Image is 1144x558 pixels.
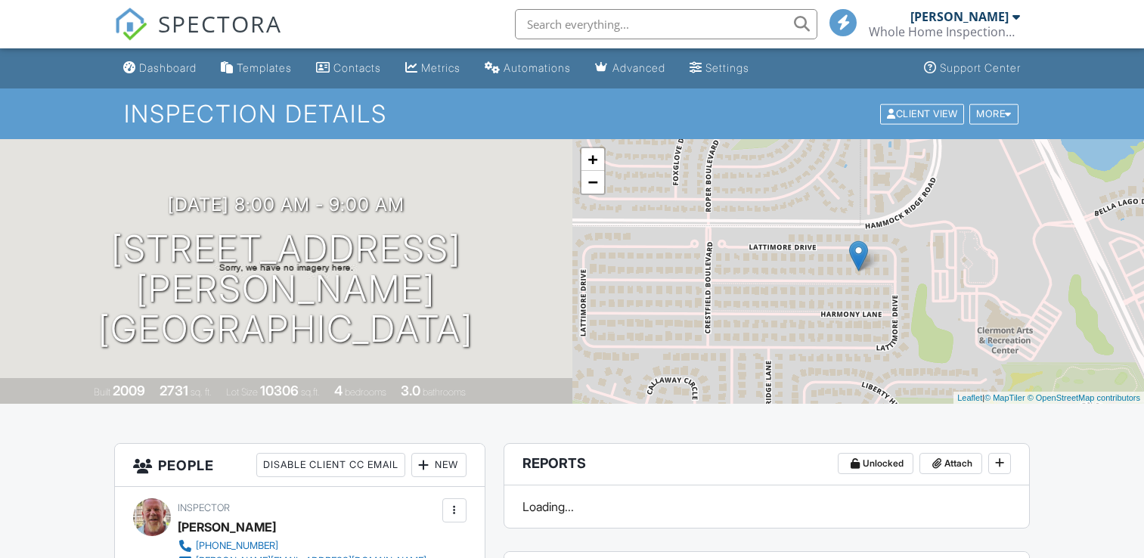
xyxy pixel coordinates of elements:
div: Templates [237,61,292,74]
div: | [953,392,1144,405]
input: Search everything... [515,9,817,39]
span: bedrooms [345,386,386,398]
div: Support Center [940,61,1021,74]
div: Contacts [333,61,381,74]
a: Templates [215,54,298,82]
div: 2731 [160,383,188,398]
div: 4 [334,383,343,398]
div: Dashboard [139,61,197,74]
a: Settings [684,54,755,82]
div: Client View [880,104,964,124]
a: Metrics [399,54,467,82]
a: Zoom out [581,171,604,194]
div: 10306 [260,383,299,398]
a: Dashboard [117,54,203,82]
a: Automations (Basic) [479,54,577,82]
div: More [969,104,1018,124]
div: New [411,453,467,477]
div: Advanced [612,61,665,74]
a: Contacts [310,54,387,82]
div: Automations [504,61,571,74]
span: sq.ft. [301,386,320,398]
a: [PHONE_NUMBER] [178,538,426,553]
h3: [DATE] 8:00 am - 9:00 am [168,194,405,215]
div: 3.0 [401,383,420,398]
span: Built [94,386,110,398]
a: SPECTORA [114,20,282,52]
div: Settings [705,61,749,74]
span: Inspector [178,502,230,513]
div: [PERSON_NAME] [178,516,276,538]
img: The Best Home Inspection Software - Spectora [114,8,147,41]
a: Support Center [918,54,1027,82]
h1: Inspection Details [124,101,1020,127]
a: © OpenStreetMap contributors [1028,393,1140,402]
h3: People [115,444,484,487]
div: [PHONE_NUMBER] [196,540,278,552]
div: Metrics [421,61,460,74]
div: [PERSON_NAME] [910,9,1009,24]
span: Lot Size [226,386,258,398]
span: SPECTORA [158,8,282,39]
a: Client View [879,107,968,119]
a: Zoom in [581,148,604,171]
div: Whole Home Inspections, LLC [869,24,1020,39]
a: Leaflet [957,393,982,402]
a: Advanced [589,54,671,82]
div: 2009 [113,383,145,398]
div: Disable Client CC Email [256,453,405,477]
span: bathrooms [423,386,466,398]
span: sq. ft. [191,386,212,398]
h1: [STREET_ADDRESS][PERSON_NAME] [GEOGRAPHIC_DATA] [24,229,548,349]
a: © MapTiler [984,393,1025,402]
